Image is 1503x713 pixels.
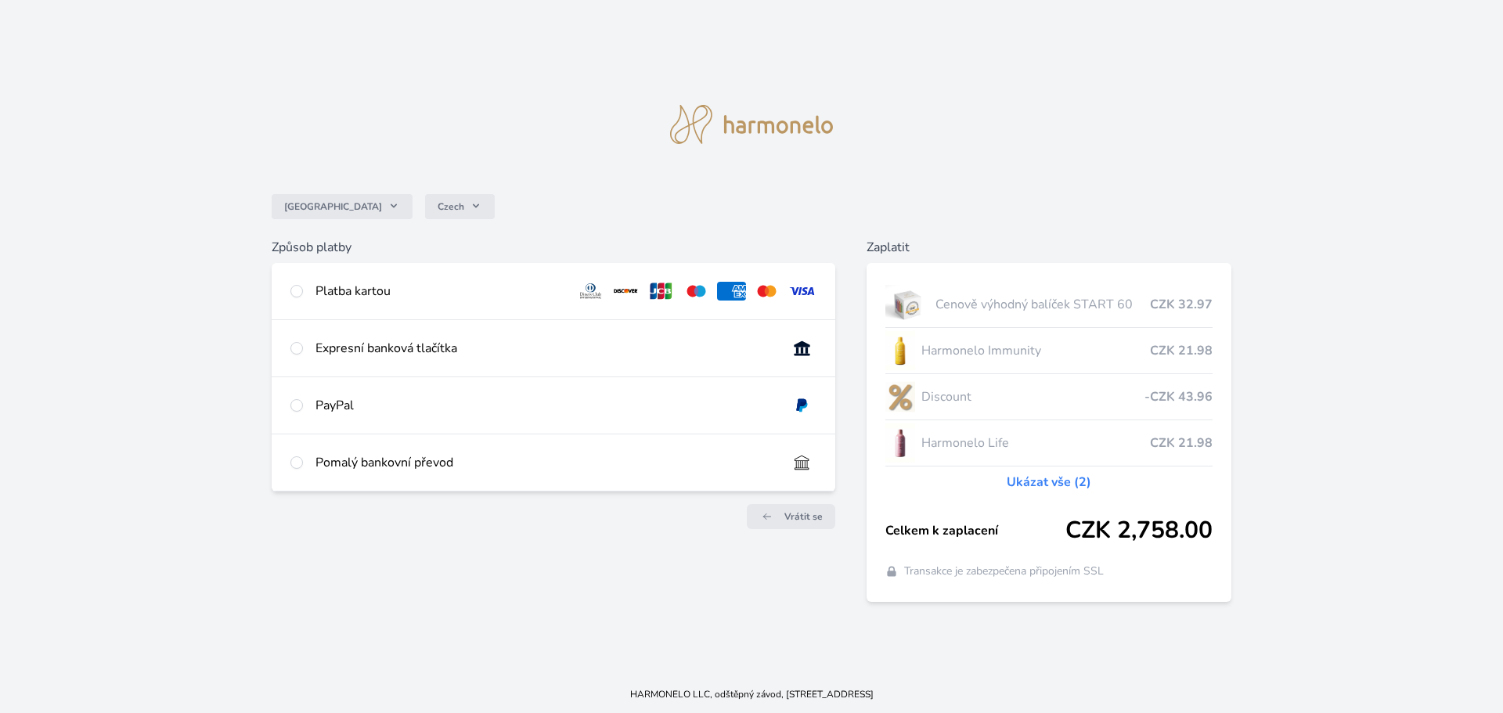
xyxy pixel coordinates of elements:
span: Discount [921,387,1145,406]
h6: Způsob platby [272,238,835,257]
span: Vrátit se [784,510,823,523]
span: Cenově výhodný balíček START 60 [935,295,1150,314]
span: CZK 2,758.00 [1065,517,1213,545]
img: discover.svg [611,282,640,301]
button: [GEOGRAPHIC_DATA] [272,194,413,219]
span: Czech [438,200,464,213]
img: start.jpg [885,285,930,324]
div: PayPal [315,396,775,415]
img: CLEAN_LIFE_se_stinem_x-lo.jpg [885,423,915,463]
span: Celkem k zaplacení [885,521,1066,540]
img: paypal.svg [788,396,816,415]
h6: Zaplatit [867,238,1232,257]
img: IMMUNITY_se_stinem_x-lo.jpg [885,331,915,370]
img: bankTransfer_IBAN.svg [788,453,816,472]
span: [GEOGRAPHIC_DATA] [284,200,382,213]
img: visa.svg [788,282,816,301]
a: Ukázat vše (2) [1007,473,1091,492]
div: Expresní banková tlačítka [315,339,775,358]
img: jcb.svg [647,282,676,301]
img: diners.svg [576,282,605,301]
img: maestro.svg [682,282,711,301]
a: Vrátit se [747,504,835,529]
span: CZK 21.98 [1150,341,1213,360]
span: Harmonelo Life [921,434,1151,452]
div: Pomalý bankovní převod [315,453,775,472]
span: CZK 21.98 [1150,434,1213,452]
img: logo.svg [670,105,833,144]
img: amex.svg [717,282,746,301]
span: Harmonelo Immunity [921,341,1151,360]
button: Czech [425,194,495,219]
img: discount-lo.png [885,377,915,416]
img: mc.svg [752,282,781,301]
span: -CZK 43.96 [1144,387,1213,406]
span: CZK 32.97 [1150,295,1213,314]
img: onlineBanking_CZ.svg [788,339,816,358]
span: Transakce je zabezpečena připojením SSL [904,564,1104,579]
div: Platba kartou [315,282,564,301]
